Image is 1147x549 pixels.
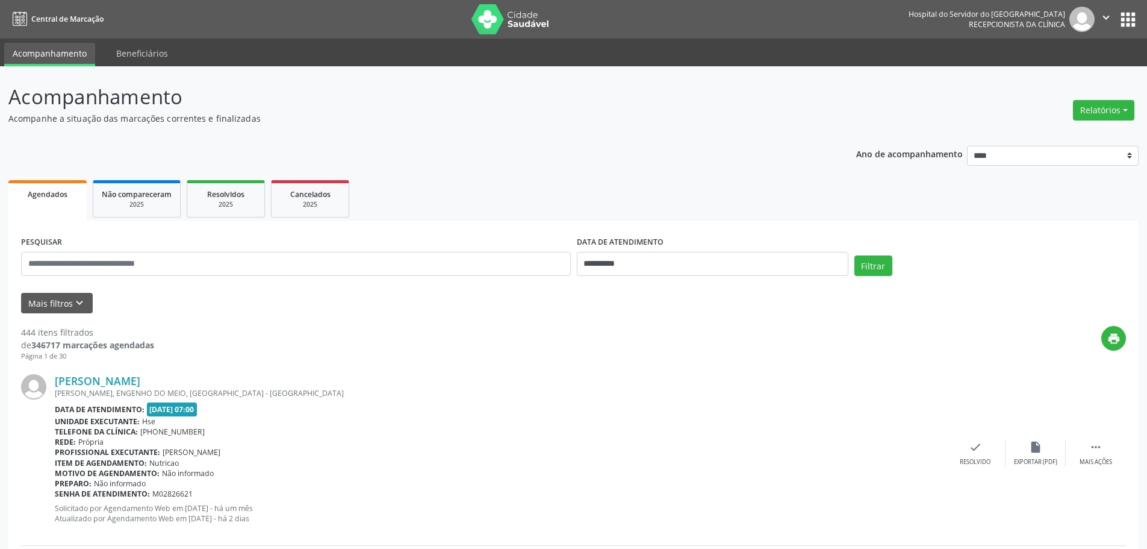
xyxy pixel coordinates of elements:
div: Exportar (PDF) [1014,458,1057,466]
span: Cancelados [290,189,331,199]
span: Recepcionista da clínica [969,19,1065,30]
button:  [1095,7,1117,32]
div: 2025 [280,200,340,209]
b: Preparo: [55,478,92,489]
span: Agendados [28,189,67,199]
span: Não compareceram [102,189,172,199]
b: Senha de atendimento: [55,489,150,499]
span: M02826621 [152,489,193,499]
b: Item de agendamento: [55,458,147,468]
a: Beneficiários [108,43,176,64]
img: img [1069,7,1095,32]
img: img [21,374,46,400]
span: [PHONE_NUMBER] [140,427,205,437]
span: Não informado [162,468,214,478]
button: Filtrar [854,256,892,276]
p: Solicitado por Agendamento Web em [DATE] - há um mês Atualizado por Agendamento Web em [DATE] - h... [55,503,945,524]
button: print [1101,326,1126,351]
div: de [21,339,154,351]
span: Central de Marcação [31,14,104,24]
i: print [1107,332,1121,345]
a: Acompanhamento [4,43,95,66]
div: 2025 [196,200,256,209]
button: Relatórios [1073,100,1134,121]
label: DATA DE ATENDIMENTO [577,233,664,252]
i:  [1099,11,1113,24]
div: Página 1 de 30 [21,351,154,362]
div: Resolvido [960,458,990,466]
b: Rede: [55,437,76,447]
a: [PERSON_NAME] [55,374,140,387]
a: Central de Marcação [8,9,104,29]
i: keyboard_arrow_down [73,296,86,310]
span: Própria [78,437,104,447]
i:  [1089,441,1102,454]
span: Hse [142,416,155,427]
b: Unidade executante: [55,416,140,427]
label: PESQUISAR [21,233,62,252]
b: Motivo de agendamento: [55,468,160,478]
p: Acompanhe a situação das marcações correntes e finalizadas [8,112,800,125]
span: Nutricao [149,458,179,468]
span: Não informado [94,478,146,489]
div: 444 itens filtrados [21,326,154,339]
i: insert_drive_file [1029,441,1042,454]
div: 2025 [102,200,172,209]
button: Mais filtroskeyboard_arrow_down [21,293,93,314]
b: Profissional executante: [55,447,160,457]
div: Hospital do Servidor do [GEOGRAPHIC_DATA] [909,9,1065,19]
span: Resolvidos [207,189,244,199]
span: [DATE] 07:00 [147,403,197,416]
p: Ano de acompanhamento [856,146,963,161]
b: Data de atendimento: [55,404,145,415]
div: Mais ações [1080,458,1112,466]
b: Telefone da clínica: [55,427,138,437]
button: apps [1117,9,1139,30]
div: [PERSON_NAME], ENGENHO DO MEIO, [GEOGRAPHIC_DATA] - [GEOGRAPHIC_DATA] [55,388,945,398]
p: Acompanhamento [8,82,800,112]
span: [PERSON_NAME] [163,447,220,457]
strong: 346717 marcações agendadas [31,339,154,351]
i: check [969,441,982,454]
